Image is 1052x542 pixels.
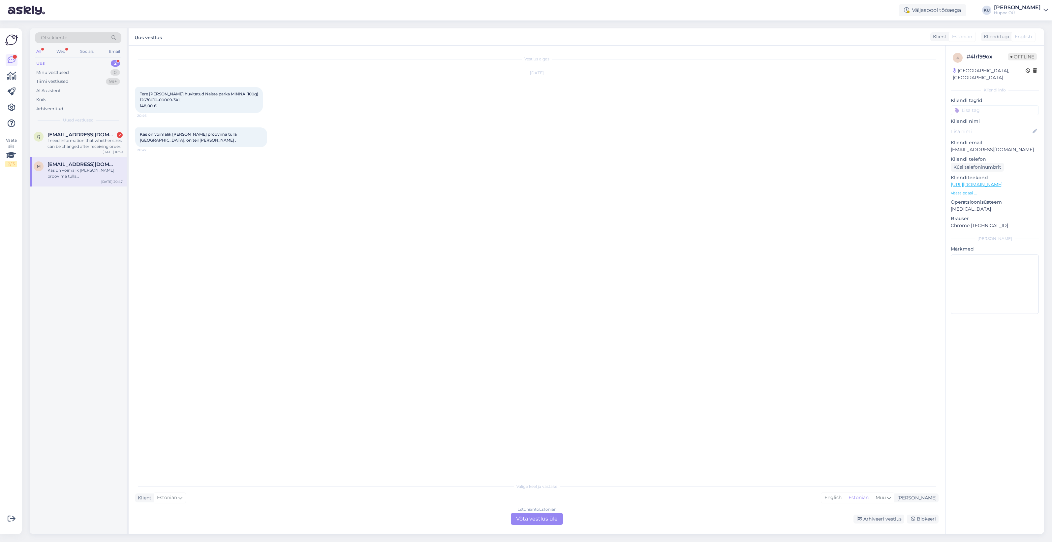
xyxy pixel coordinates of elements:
[821,493,845,503] div: English
[951,118,1039,125] p: Kliendi nimi
[135,484,939,490] div: Valige keel ja vastake
[36,78,69,85] div: Tiimi vestlused
[63,117,94,123] span: Uued vestlused
[137,113,162,118] span: 20:46
[36,87,61,94] div: AI Assistent
[994,10,1041,16] div: Huppa OÜ
[47,132,116,138] span: quaidstar@gmail.com
[951,182,1003,187] a: [URL][DOMAIN_NAME]
[895,494,937,501] div: [PERSON_NAME]
[108,47,121,56] div: Email
[951,105,1039,115] input: Lisa tag
[35,47,43,56] div: All
[951,222,1039,229] p: Chrome [TECHNICAL_ID]
[951,174,1039,181] p: Klienditeekond
[5,161,17,167] div: 2 / 3
[517,506,557,512] div: Estonian to Estonian
[103,150,123,154] div: [DATE] 16:39
[5,34,18,46] img: Askly Logo
[951,236,1039,242] div: [PERSON_NAME]
[47,167,123,179] div: Kas on võimalik [PERSON_NAME] proovima tulla [GEOGRAPHIC_DATA], on teil [PERSON_NAME] .
[137,148,162,152] span: 20:47
[47,161,116,167] span: marjuanne@gmail.com
[930,33,946,40] div: Klient
[55,47,67,56] div: Web
[36,96,46,103] div: Kõik
[1008,53,1037,60] span: Offline
[952,33,972,40] span: Estonian
[41,34,67,41] span: Otsi kliente
[994,5,1041,10] div: [PERSON_NAME]
[951,199,1039,206] p: Operatsioonisüsteem
[951,87,1039,93] div: Kliendi info
[511,513,563,525] div: Võta vestlus üle
[5,137,17,167] div: Vaata siia
[951,163,1004,172] div: Küsi telefoninumbrit
[135,494,151,501] div: Klient
[899,4,966,16] div: Väljaspool tööaega
[36,60,45,67] div: Uus
[110,69,120,76] div: 0
[845,493,872,503] div: Estonian
[994,5,1048,16] a: [PERSON_NAME]Huppa OÜ
[853,515,904,524] div: Arhiveeri vestlus
[36,69,69,76] div: Minu vestlused
[47,138,123,150] div: I need information that whether sizes can be changed after receiving order.
[951,246,1039,253] p: Märkmed
[951,156,1039,163] p: Kliendi telefon
[951,128,1031,135] input: Lisa nimi
[37,164,41,169] span: m
[135,56,939,62] div: Vestlus algas
[951,146,1039,153] p: [EMAIL_ADDRESS][DOMAIN_NAME]
[951,206,1039,213] p: [MEDICAL_DATA]
[951,215,1039,222] p: Brauser
[982,6,991,15] div: KU
[967,53,1008,61] div: # 4lrl99ox
[157,494,177,501] span: Estonian
[140,132,238,143] span: Kas on võimalik [PERSON_NAME] proovima tulla [GEOGRAPHIC_DATA], on teil [PERSON_NAME] .
[981,33,1009,40] div: Klienditugi
[951,190,1039,196] p: Vaata edasi ...
[135,32,162,41] label: Uus vestlus
[135,70,939,76] div: [DATE]
[117,132,123,138] div: 2
[101,179,123,184] div: [DATE] 20:47
[106,78,120,85] div: 99+
[79,47,95,56] div: Socials
[953,67,1026,81] div: [GEOGRAPHIC_DATA], [GEOGRAPHIC_DATA]
[140,91,258,108] span: Tere [PERSON_NAME] huvitatud Naiste parka MINNA (100g) 12678010-00009-3XL 148,00 €
[1015,33,1032,40] span: English
[36,106,63,112] div: Arhiveeritud
[956,55,959,60] span: 4
[37,134,40,139] span: q
[951,97,1039,104] p: Kliendi tag'id
[907,515,939,524] div: Blokeeri
[111,60,120,67] div: 2
[876,494,886,500] span: Muu
[951,139,1039,146] p: Kliendi email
